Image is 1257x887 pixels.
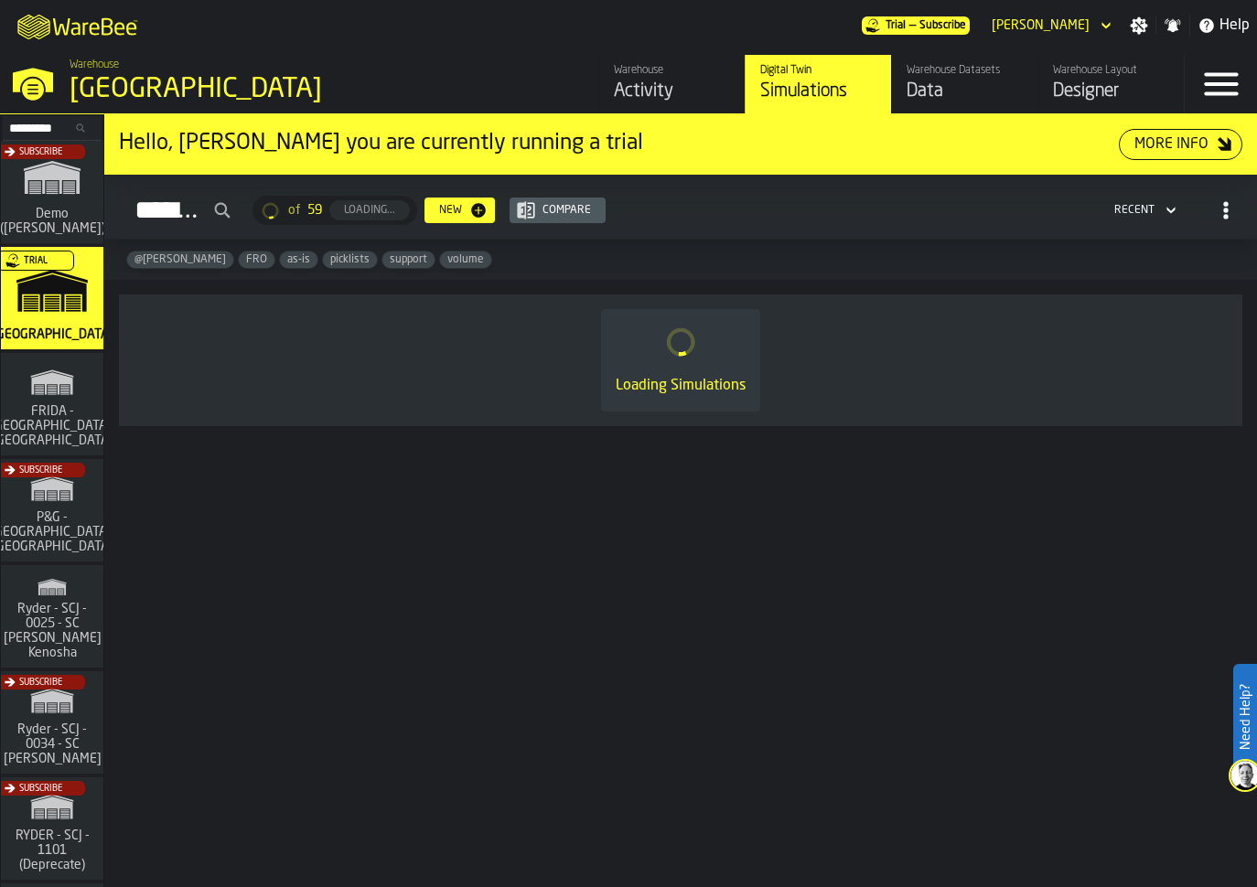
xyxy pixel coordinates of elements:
[862,16,970,35] div: Menu Subscription
[1,353,103,459] a: link-to-/wh/i/6dbb1d82-3db7-4128-8c89-fa256cbecc9a/simulations
[1185,55,1257,113] label: button-toggle-Menu
[1123,16,1155,35] label: button-toggle-Settings
[1,671,103,777] a: link-to-/wh/i/66c06d0b-737b-49be-8dbb-5bf8b180544b/simulations
[992,18,1090,33] div: DropdownMenuValue-Humberto Alzate Alzate
[70,73,564,106] div: [GEOGRAPHIC_DATA]
[70,59,119,71] span: Warehouse
[329,200,410,220] button: button-Loading...
[760,64,876,77] div: Digital Twin
[424,198,495,223] button: button-New
[119,294,1242,426] div: ItemListCard-
[1107,199,1180,221] div: DropdownMenuValue-4
[1,459,103,565] a: link-to-/wh/i/920dbc0c-77a5-4af1-b26a-8bdf32ca7a21/simulations
[19,465,62,476] span: Subscribe
[535,204,598,217] div: Compare
[760,79,876,104] div: Simulations
[307,203,322,218] span: 59
[862,16,970,35] a: link-to-/wh/i/b8e8645a-5c77-43f4-8135-27e3a4d97801/pricing/
[119,129,1119,158] div: Hello, [PERSON_NAME] you are currently running a trial
[1235,666,1255,768] label: Need Help?
[288,203,300,218] span: of
[614,64,730,77] div: Warehouse
[907,64,1023,77] div: Warehouse Datasets
[1219,15,1250,37] span: Help
[245,196,424,225] div: ButtonLoadMore-Loading...-Prev-First-Last
[24,256,48,266] span: Trial
[907,79,1023,104] div: Data
[510,198,606,223] button: button-Compare
[1053,79,1169,104] div: Designer
[891,55,1037,113] a: link-to-/wh/i/b8e8645a-5c77-43f4-8135-27e3a4d97801/data
[19,678,62,688] span: Subscribe
[323,253,377,266] span: picklists
[1156,16,1189,35] label: button-toggle-Notifications
[432,204,469,217] div: New
[382,253,435,266] span: support
[1,247,103,353] a: link-to-/wh/i/b8e8645a-5c77-43f4-8135-27e3a4d97801/simulations
[19,784,62,794] span: Subscribe
[1053,64,1169,77] div: Warehouse Layout
[337,204,403,217] div: Loading...
[280,253,317,266] span: as-is
[1190,15,1257,37] label: button-toggle-Help
[239,253,274,266] span: FRO
[1,777,103,883] a: link-to-/wh/i/9d1c09ad-264c-413d-ae5b-7f311bff8d2c/simulations
[984,15,1115,37] div: DropdownMenuValue-Humberto Alzate Alzate
[127,253,233,266] span: @anatoly
[1,141,103,247] a: link-to-/wh/i/dbcf2930-f09f-4140-89fc-d1e1c3a767ca/simulations
[1,565,103,671] a: link-to-/wh/i/09dab83b-01b9-46d8-b134-ab87bee612a6/simulations
[745,55,891,113] a: link-to-/wh/i/b8e8645a-5c77-43f4-8135-27e3a4d97801/simulations
[614,79,730,104] div: Activity
[104,114,1257,175] div: ItemListCard-
[909,19,916,32] span: —
[616,375,746,397] div: Loading Simulations
[440,253,491,266] span: volume
[104,175,1257,240] h2: button-Simulations
[19,147,62,157] span: Subscribe
[598,55,745,113] a: link-to-/wh/i/b8e8645a-5c77-43f4-8135-27e3a4d97801/feed/
[1114,204,1155,217] div: DropdownMenuValue-4
[1037,55,1184,113] a: link-to-/wh/i/b8e8645a-5c77-43f4-8135-27e3a4d97801/designer
[1119,129,1242,160] button: button-More Info
[1127,134,1216,155] div: More Info
[919,19,966,32] span: Subscribe
[886,19,906,32] span: Trial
